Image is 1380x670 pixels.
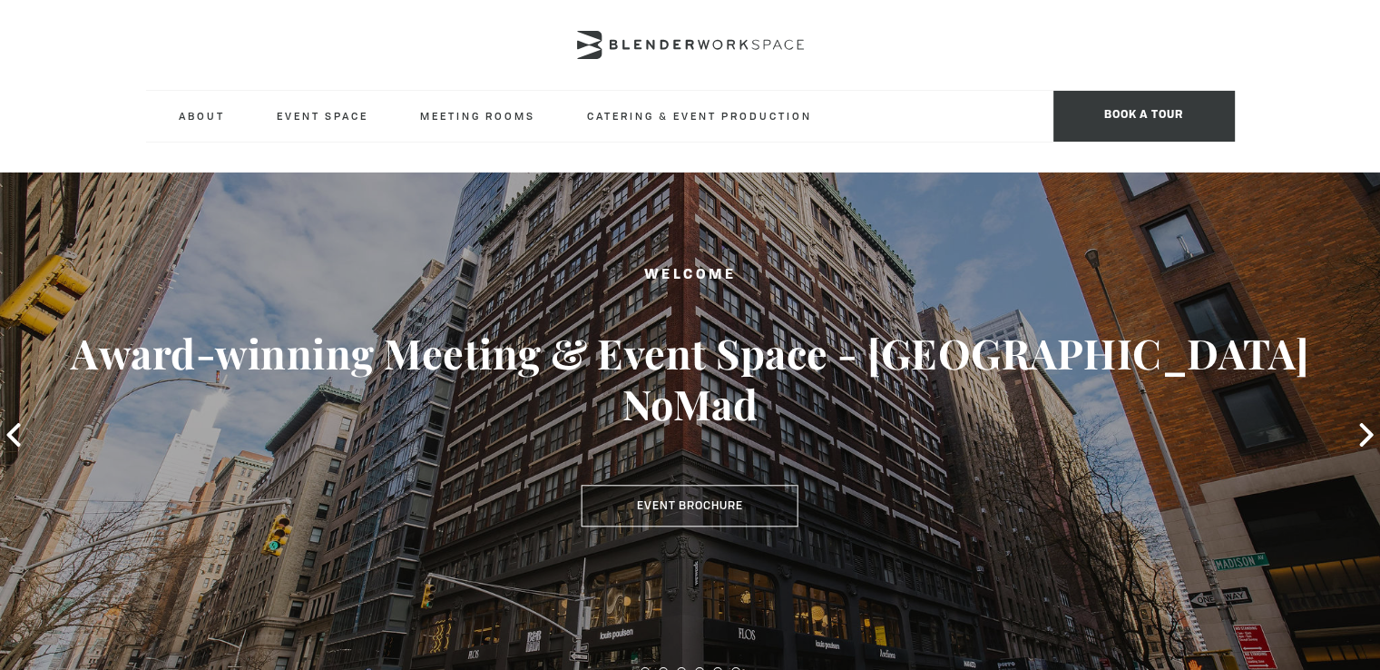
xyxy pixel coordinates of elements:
[69,328,1311,429] h3: Award-winning Meeting & Event Space - [GEOGRAPHIC_DATA] NoMad
[69,264,1311,287] h2: Welcome
[573,91,827,141] a: Catering & Event Production
[262,91,383,141] a: Event Space
[582,485,798,527] a: Event Brochure
[406,91,550,141] a: Meeting Rooms
[164,91,240,141] a: About
[1053,91,1235,142] span: Book a tour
